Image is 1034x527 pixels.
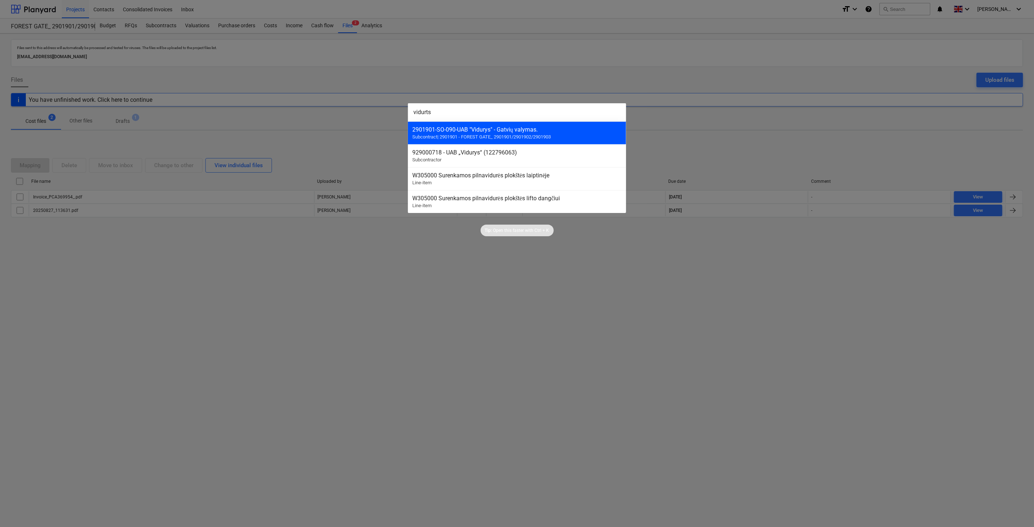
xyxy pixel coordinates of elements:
[493,228,534,234] p: Open this faster with
[412,134,551,140] span: Subcontract | 2901901 - FOREST GATE_ 2901901/2901902/2901903
[535,228,549,234] p: Ctrl + K
[412,172,622,179] div: W305000 Surenkamos pilnavidurės plokštės laiptinėje
[408,144,626,167] div: 929000718 - UAB „Vidurys“ (122796063)Subcontractor
[485,228,492,234] p: Tip:
[412,195,622,202] div: W305000 Surenkamos pilnavidurės plokštės lifto dangčiui
[408,167,626,190] div: W305000 Surenkamos pilnavidurės plokštės laiptinėjeLine-item
[412,157,441,162] span: Subcontractor
[412,180,432,185] span: Line-item
[412,126,622,133] div: 2901901-SO-090 - UAB "Vidurys" - Gatvių valymas.
[408,103,626,121] input: Search for projects, line-items, subcontracts, valuations, subcontractors...
[412,149,622,156] div: 929000718 - UAB „Vidurys“ (122796063)
[998,492,1034,527] iframe: Chat Widget
[408,190,626,213] div: W305000 Surenkamos pilnavidurės plokštės lifto dangčiuiLine-item
[481,225,554,236] div: Tip:Open this faster withCtrl + K
[408,121,626,144] div: 2901901-SO-090-UAB "Vidurys" - Gatvių valymas.Subcontract| 2901901 - FOREST GATE_ 2901901/2901902...
[412,203,432,208] span: Line-item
